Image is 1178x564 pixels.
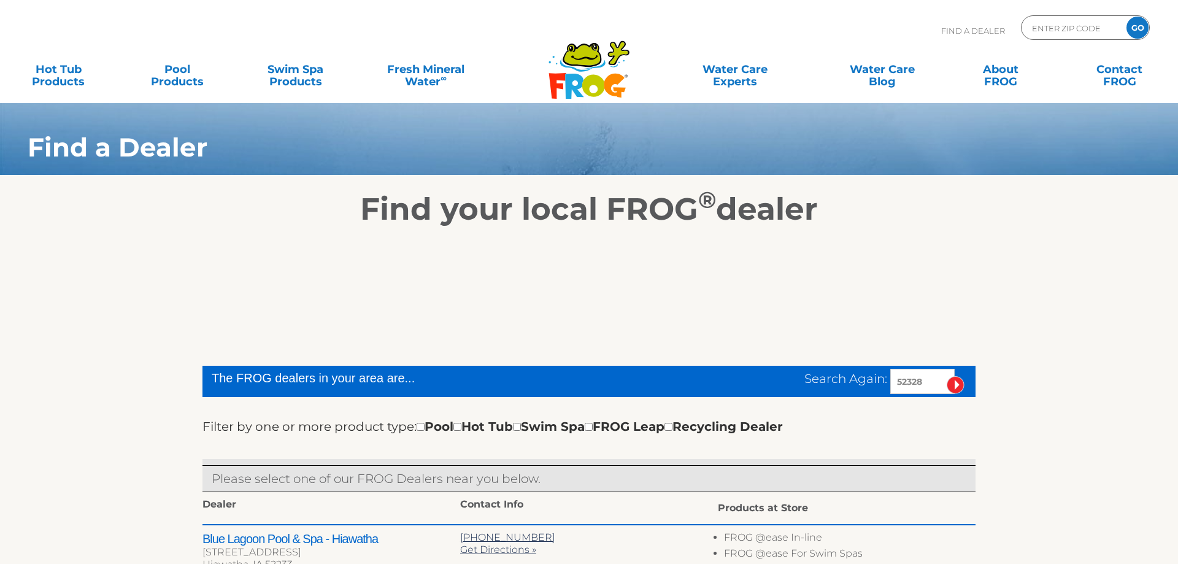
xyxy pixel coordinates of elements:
[660,57,809,82] a: Water CareExperts
[724,547,976,563] li: FROG @ease For Swim Spas
[1126,17,1149,39] input: GO
[9,191,1169,228] h2: Find your local FROG dealer
[542,25,636,99] img: Frog Products Logo
[804,371,887,386] span: Search Again:
[212,369,593,387] div: The FROG dealers in your area are...
[212,469,966,489] p: Please select one of our FROG Dealers near you below.
[202,417,417,436] label: Filter by one or more product type:
[202,546,460,558] div: [STREET_ADDRESS]
[724,531,976,547] li: FROG @ease In-line
[131,57,223,82] a: PoolProducts
[368,57,483,82] a: Fresh MineralWater∞
[417,417,783,436] div: Pool Hot Tub Swim Spa FROG Leap Recycling Dealer
[441,73,447,83] sup: ∞
[718,498,976,518] div: Products at Store
[947,376,964,394] input: Submit
[28,133,1053,162] h1: Find a Dealer
[460,498,718,514] div: Contact Info
[202,498,460,514] div: Dealer
[941,15,1005,46] p: Find A Dealer
[836,57,928,82] a: Water CareBlog
[955,57,1047,82] a: AboutFROG
[202,531,460,546] h2: Blue Lagoon Pool & Spa - Hiawatha
[460,531,555,543] a: [PHONE_NUMBER]
[250,57,342,82] a: Swim SpaProducts
[460,544,536,555] a: Get Directions »
[1074,57,1166,82] a: ContactFROG
[12,57,104,82] a: Hot TubProducts
[698,186,716,214] sup: ®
